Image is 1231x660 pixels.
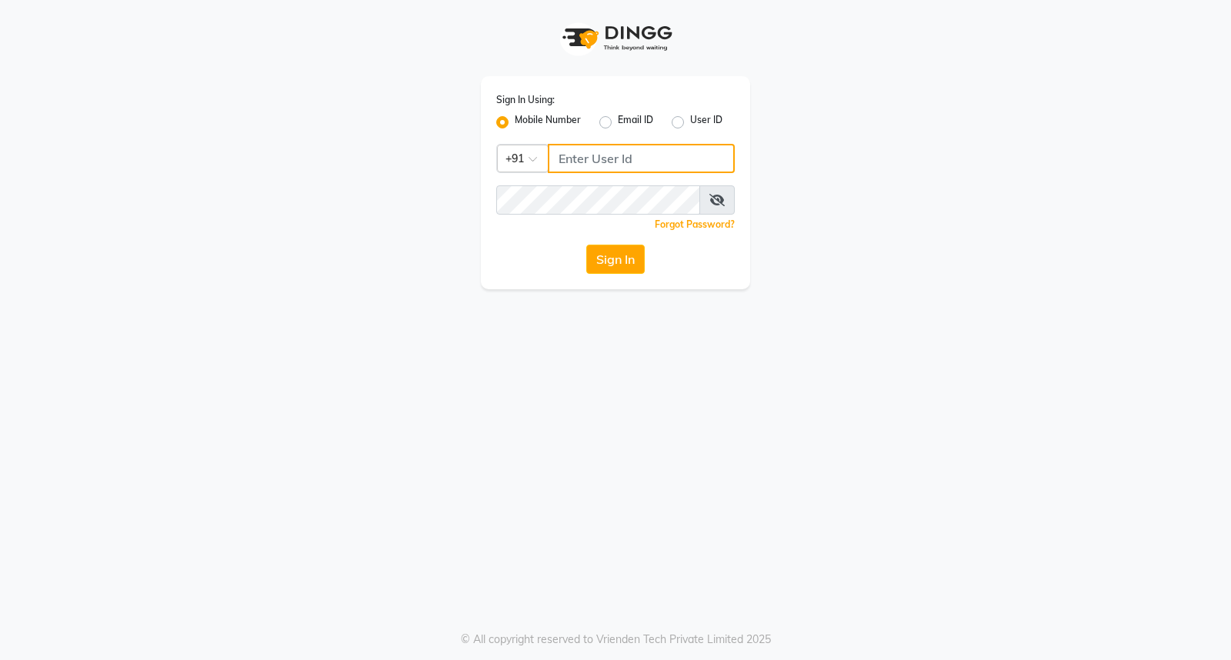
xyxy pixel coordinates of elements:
label: Email ID [618,113,653,132]
input: Username [548,144,735,173]
img: logo1.svg [554,15,677,61]
input: Username [496,185,700,215]
label: Sign In Using: [496,93,555,107]
label: Mobile Number [515,113,581,132]
a: Forgot Password? [655,218,735,230]
button: Sign In [586,245,645,274]
label: User ID [690,113,722,132]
